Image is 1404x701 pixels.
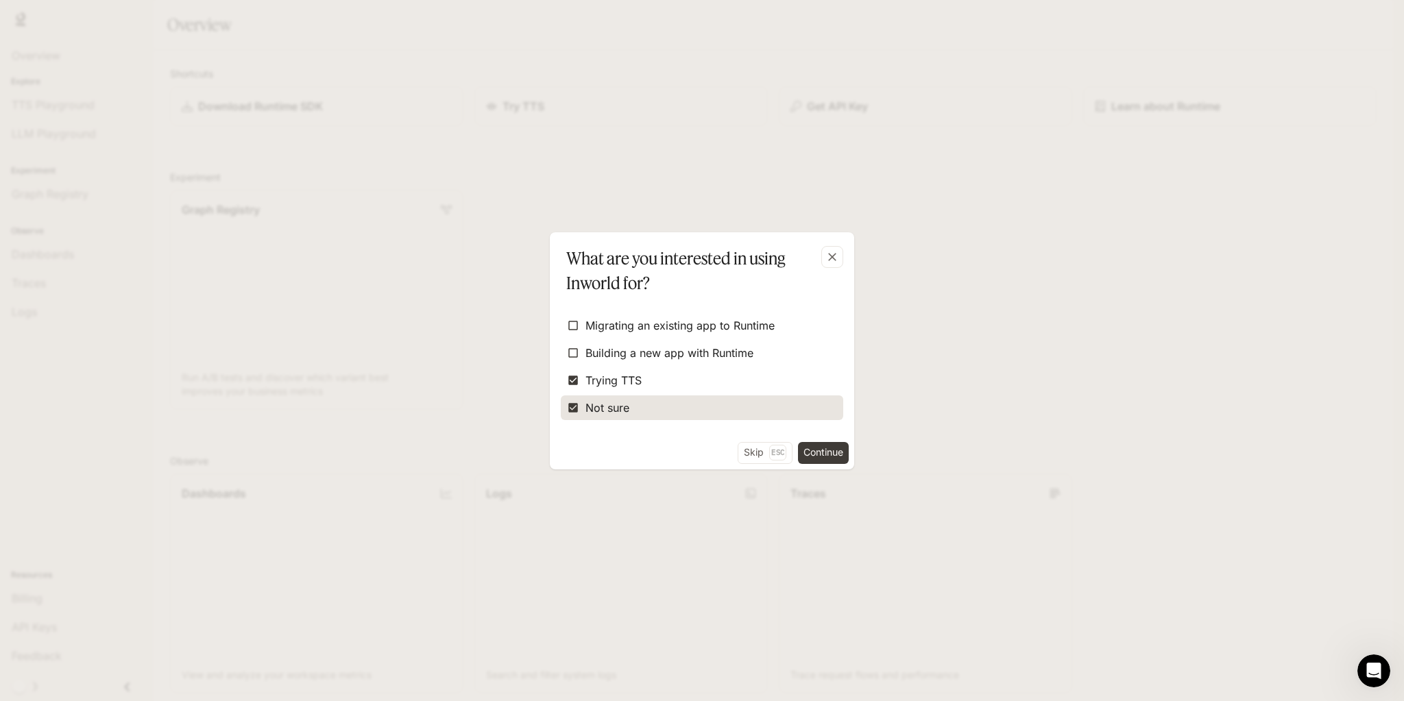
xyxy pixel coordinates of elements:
p: What are you interested in using Inworld for? [566,246,832,295]
iframe: Intercom live chat [1357,654,1390,687]
span: Trying TTS [585,372,642,389]
span: Building a new app with Runtime [585,345,753,361]
button: SkipEsc [738,442,792,464]
p: Esc [769,445,786,460]
button: Continue [798,442,849,464]
span: Not sure [585,399,629,416]
span: Migrating an existing app to Runtime [585,317,775,334]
